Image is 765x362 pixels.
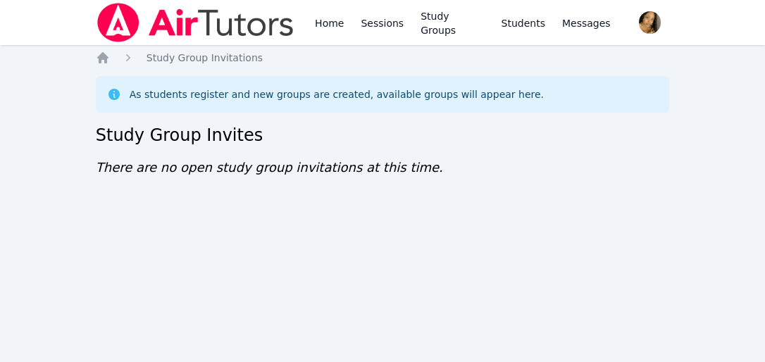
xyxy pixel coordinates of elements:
span: Study Group Invitations [147,52,263,63]
a: Study Group Invitations [147,51,263,65]
span: There are no open study group invitations at this time. [96,160,443,175]
img: Air Tutors [96,3,295,42]
span: Messages [562,16,611,30]
div: As students register and new groups are created, available groups will appear here. [130,87,544,101]
nav: Breadcrumb [96,51,670,65]
h2: Study Group Invites [96,124,670,146]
